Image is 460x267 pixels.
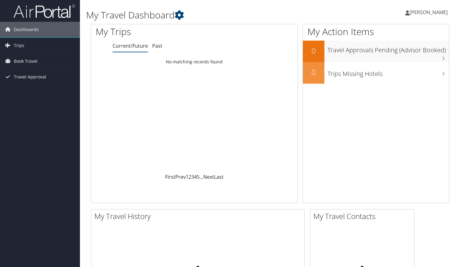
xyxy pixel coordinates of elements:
img: airportal-logo.png [14,4,75,18]
h2: 0 [303,67,324,78]
span: Trips [14,38,24,53]
a: 4 [194,173,197,180]
h1: My Trips [96,25,207,38]
a: Next [203,173,214,180]
span: Dashboards [14,22,39,37]
a: Last [214,173,224,180]
h3: Travel Approvals Pending (Advisor Booked) [327,43,449,54]
a: [PERSON_NAME] [405,3,454,22]
h2: My Travel Contacts [313,211,414,221]
a: 0Travel Approvals Pending (Advisor Booked) [303,41,449,62]
a: 0Trips Missing Hotels [303,62,449,84]
h3: Trips Missing Hotels [327,66,449,78]
span: … [200,173,203,180]
h2: My Travel History [94,211,304,221]
h1: My Action Items [303,25,449,38]
span: Travel Approval [14,69,46,85]
a: Prev [175,173,186,180]
a: Past [152,42,162,49]
a: Current/Future [113,42,148,49]
a: First [165,173,175,180]
a: 2 [188,173,191,180]
a: 5 [197,173,200,180]
span: Book Travel [14,54,38,69]
span: [PERSON_NAME] [410,9,448,16]
h2: 0 [303,46,324,56]
a: 3 [191,173,194,180]
h1: My Travel Dashboard [86,9,331,22]
a: 1 [186,173,188,180]
td: No matching records found [91,56,298,67]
